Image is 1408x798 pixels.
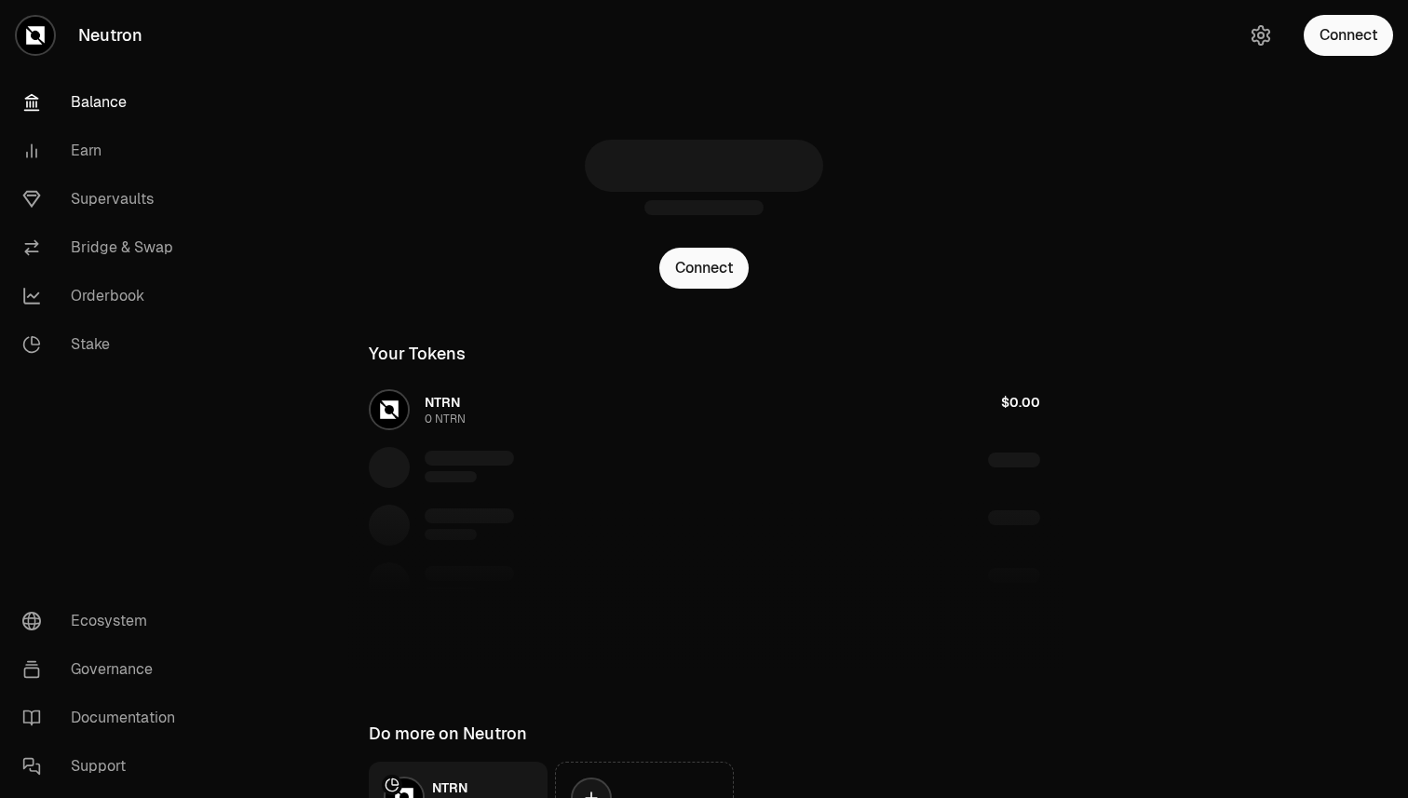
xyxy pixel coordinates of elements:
div: Your Tokens [369,341,466,367]
span: NTRN [432,779,467,796]
a: Supervaults [7,175,201,223]
button: Connect [1304,15,1393,56]
a: Support [7,742,201,791]
a: Earn [7,127,201,175]
a: Governance [7,645,201,694]
div: Do more on Neutron [369,721,527,747]
a: Ecosystem [7,597,201,645]
a: Bridge & Swap [7,223,201,272]
a: Stake [7,320,201,369]
a: Balance [7,78,201,127]
a: Orderbook [7,272,201,320]
button: Connect [659,248,749,289]
a: Documentation [7,694,201,742]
